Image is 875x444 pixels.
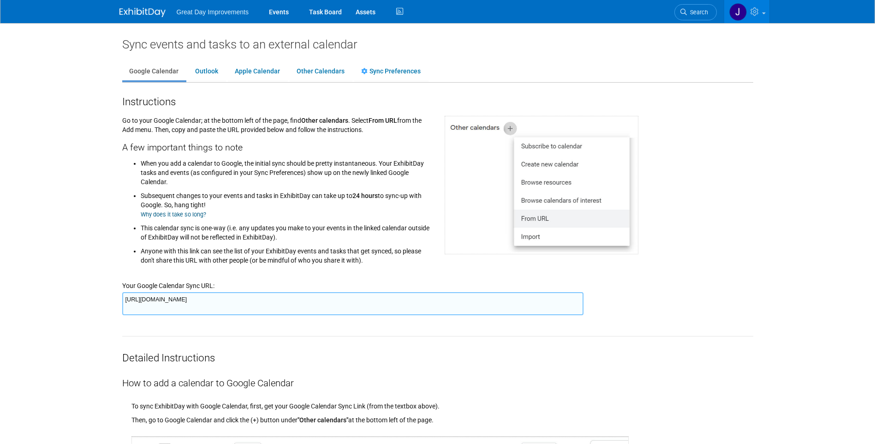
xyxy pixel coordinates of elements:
[141,219,431,242] li: This calendar sync is one-way (i.e. any updates you make to your events in the linked calendar ou...
[352,192,378,199] span: 24 hours
[687,9,708,16] span: Search
[115,109,438,270] div: Go to your Google Calendar; at the bottom left of the page, find . Select from the Add menu. Then...
[141,156,431,186] li: When you add a calendar to Google, the initial sync should be pretty instantaneous. Your ExhibitD...
[122,292,583,315] textarea: [URL][DOMAIN_NAME]
[290,63,351,80] a: Other Calendars
[131,411,753,425] div: Then, go to Google Calendar and click the (+) button under at the bottom left of the page.
[228,63,287,80] a: Apple Calendar
[141,211,206,218] a: Why does it take so long?
[131,390,753,411] div: To sync ExhibitDay with Google Calendar, first, get your Google Calendar Sync Link (from the text...
[141,242,431,265] li: Anyone with this link can see the list of your ExhibitDay events and tasks that get synced, so pl...
[177,8,249,16] span: Great Day Improvements
[122,336,753,365] div: Detailed Instructions
[354,63,428,80] a: Sync Preferences
[122,365,753,390] div: How to add a calendar to Google Calendar
[122,92,753,109] div: Instructions
[122,37,753,52] div: Sync events and tasks to an external calendar
[122,270,753,290] div: Your Google Calendar Sync URL:
[729,3,747,21] img: Jennifer Hockstra
[445,116,638,254] img: Google Calendar screen shot for adding external calendar
[119,8,166,17] img: ExhibitDay
[369,117,397,124] span: From URL
[122,63,185,80] a: Google Calendar
[188,63,225,80] a: Outlook
[674,4,717,20] a: Search
[301,117,348,124] span: Other calendars
[298,416,348,424] span: "Other calendars"
[141,186,431,219] li: Subsequent changes to your events and tasks in ExhibitDay can take up to to sync-up with Google. ...
[122,134,431,154] div: A few important things to note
